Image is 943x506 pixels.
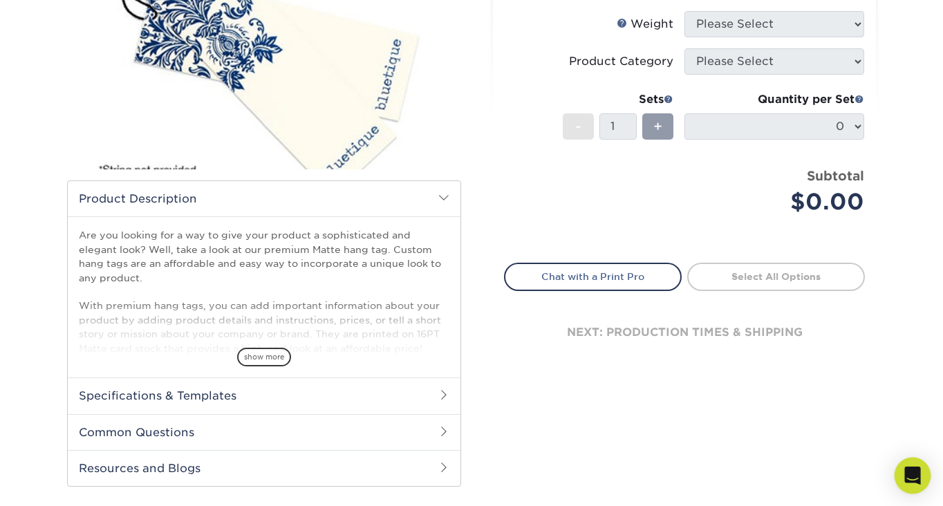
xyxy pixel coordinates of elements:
div: $0.00 [695,185,864,218]
span: - [575,116,581,137]
div: Product Category [569,53,673,70]
div: Weight [617,16,673,32]
span: + [653,116,662,137]
a: Chat with a Print Pro [504,263,682,290]
div: Quantity per Set [684,91,864,108]
a: Select All Options [687,263,865,290]
div: Sets [563,91,673,108]
span: show more [237,348,291,366]
h2: Resources and Blogs [68,450,460,486]
div: Open Intercom Messenger [895,458,931,494]
iframe: Google Customer Reviews [3,464,118,501]
h2: Specifications & Templates [68,377,460,413]
strong: Subtotal [807,168,864,183]
h2: Product Description [68,181,460,216]
div: next: production times & shipping [504,291,865,374]
h2: Common Questions [68,414,460,450]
